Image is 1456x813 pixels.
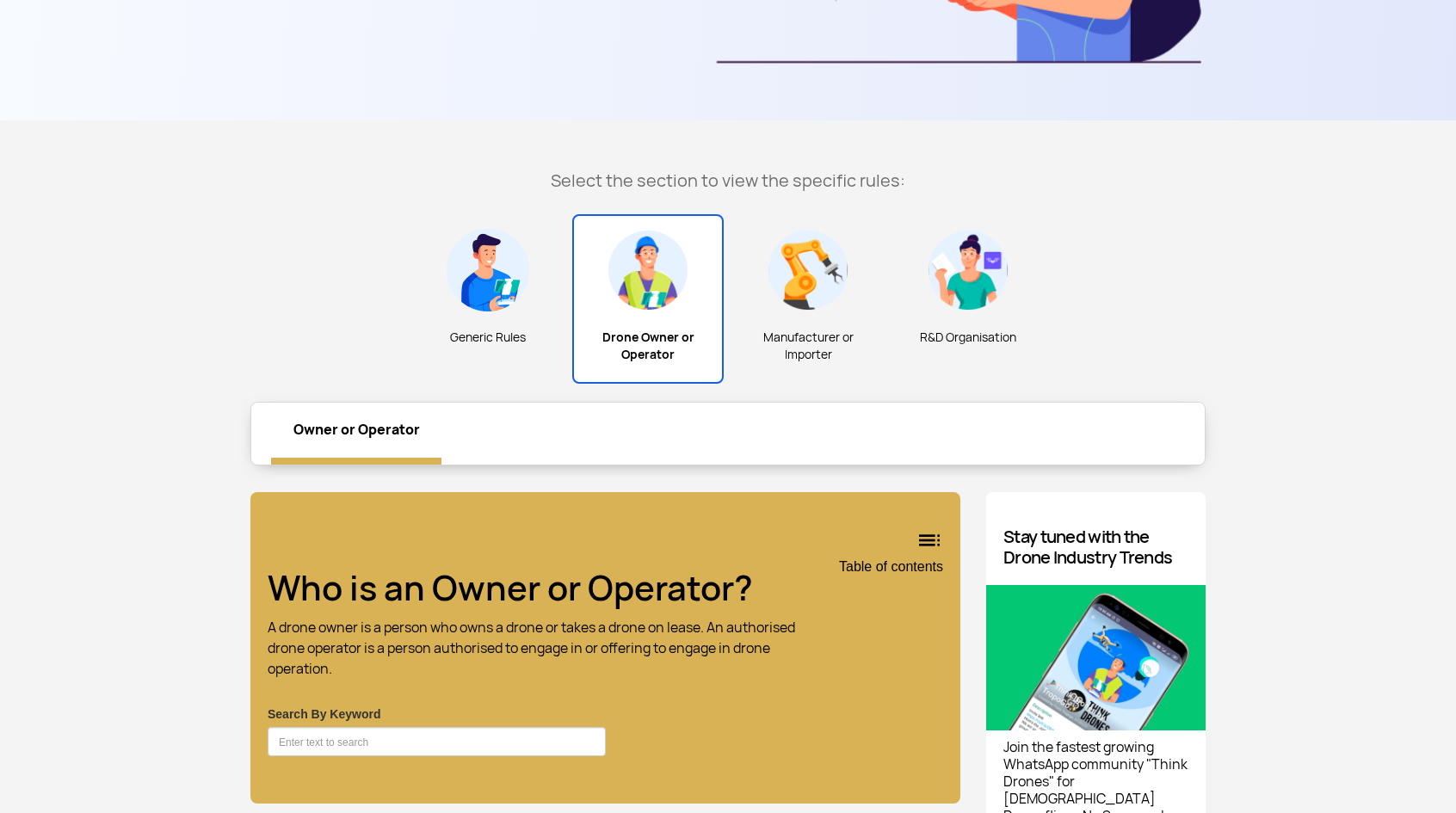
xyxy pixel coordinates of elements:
span: Table of contents [829,558,943,576]
span: Generic Rules [418,329,558,346]
img: R&D Organisation [927,229,1009,311]
span: R&D Organisation [898,329,1038,346]
img: Drone Owner or <br/> Operator [607,229,689,311]
img: Manufacturer or Importer [767,229,849,311]
img: Recent updates on drone rules. [986,585,1206,730]
a: Owner or Operator [271,403,441,465]
label: Search By Keyword [268,705,381,723]
input: Enter text to search [268,727,606,756]
h5: A drone owner is a person who owns a drone or takes a drone on lease. An authorised drone operato... [268,618,829,680]
h4: Stay tuned with the Drone Industry Trends [1003,527,1188,568]
img: Generic Rules [447,229,529,311]
span: Drone Owner or Operator [580,329,716,363]
span: Manufacturer or Importer [738,329,878,363]
h2: Who is an Owner or Operator? [268,568,829,609]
